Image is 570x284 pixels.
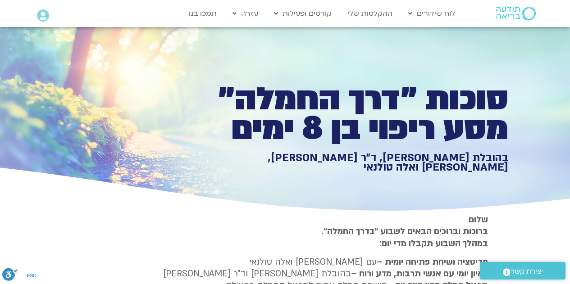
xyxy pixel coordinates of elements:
[377,256,488,268] strong: מדיטציה ושיחת פתיחה יומית –
[343,5,397,22] a: ההקלטות שלי
[511,266,543,278] span: יצירת קשר
[196,85,508,144] h1: סוכות ״דרך החמלה״ מסע ריפוי בן 8 ימים
[351,268,488,279] b: ראיון יומי עם אנשי תרבות, מדע ורוח –
[269,5,336,22] a: קורסים ופעילות
[321,225,488,249] strong: ברוכות וברוכים הבאים לשבוע ״בדרך החמלה״. במהלך השבוע תקבלו מדי יום:
[404,5,460,22] a: לוח שידורים
[496,7,536,20] img: תודעה בריאה
[196,153,508,172] h1: בהובלת [PERSON_NAME], ד״ר [PERSON_NAME], [PERSON_NAME] ואלה טולנאי
[469,214,488,225] strong: שלום
[228,5,263,22] a: עזרה
[480,262,565,279] a: יצירת קשר
[184,5,221,22] a: תמכו בנו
